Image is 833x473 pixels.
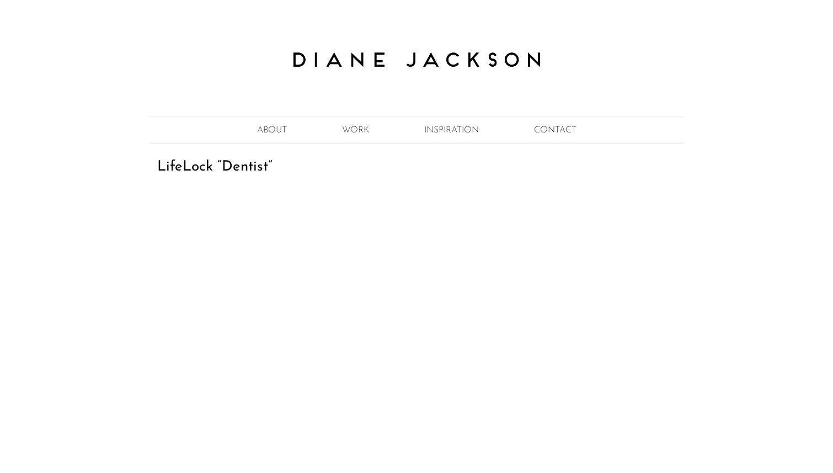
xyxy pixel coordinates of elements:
a: INSPIRATION [413,121,490,139]
h1: LifeLock “Dentist” [157,161,676,174]
a: WORK [331,121,380,139]
a: ABOUT [246,121,298,139]
img: Diane Jackson [279,34,554,86]
a: CONTACT [523,121,588,139]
